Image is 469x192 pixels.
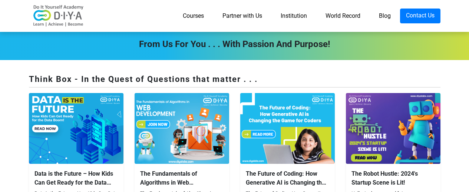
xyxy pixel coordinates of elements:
div: From Us For You . . . with Passion and Purpose! [23,37,446,51]
img: blog-2024042095551.jpg [240,93,335,164]
div: Think Box - In the Quest of Questions that matter . . . [29,73,440,87]
img: blog-2024042853928.jpg [135,93,229,164]
a: Blog [370,9,400,23]
a: Contact Us [400,9,440,23]
div: The Robot Hustle: 2024's Startup Scene is Lit! [351,169,435,187]
a: Partner with Us [213,9,271,23]
div: The Future of Coding: How Generative AI is Changing the Game for Coders [246,169,329,187]
img: blog-2023121842428.jpg [346,93,440,164]
a: World Record [316,9,370,23]
a: Courses [174,9,213,23]
img: logo-v2.png [29,5,88,27]
img: blog-2024120862518.jpg [29,93,123,164]
a: Institution [271,9,316,23]
div: The Fundamentals of Algorithms in Web Development [140,169,224,187]
div: Data is the Future – How Kids Can Get Ready for the Data Boom! [34,169,118,187]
